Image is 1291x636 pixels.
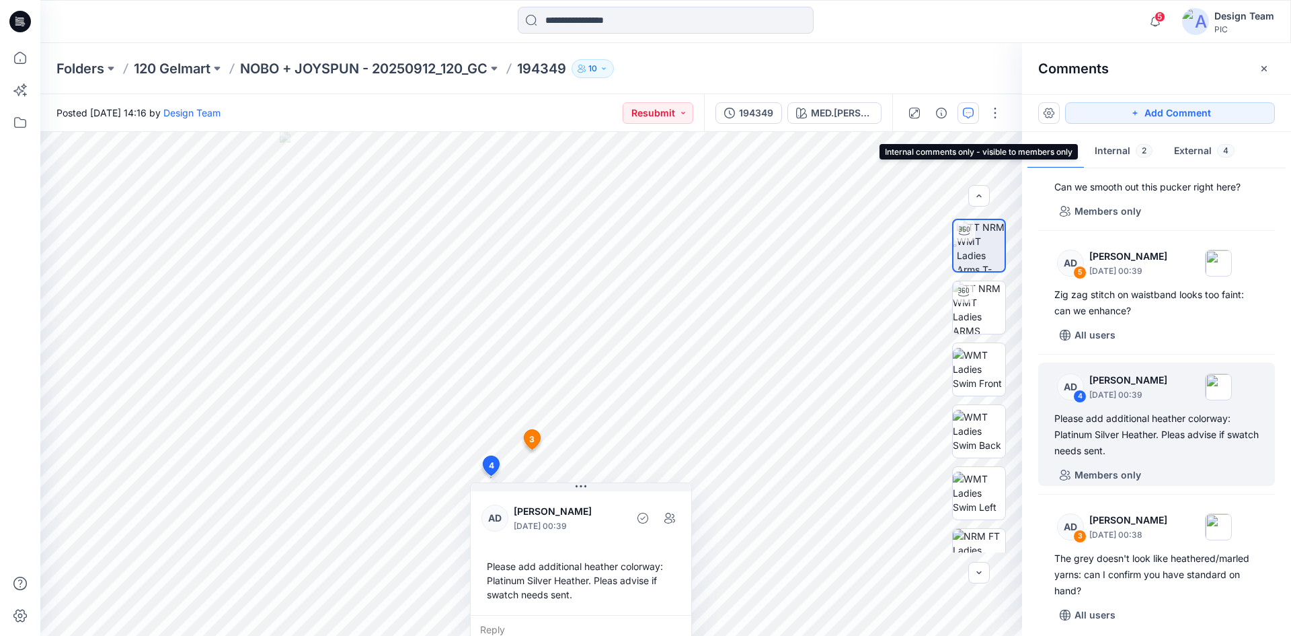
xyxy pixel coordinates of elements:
[1163,135,1245,169] button: External
[572,59,614,78] button: 10
[1054,551,1259,599] div: The grey doesn't look like heathered/marled yarns: can I confirm you have standard on hand?
[1089,372,1167,388] p: [PERSON_NAME]
[1074,327,1116,343] p: All users
[953,281,1005,334] img: TT NRM WMT Ladies ARMS DOWN
[1084,135,1163,169] button: Internal
[1054,604,1121,626] button: All users
[1057,374,1084,400] div: AD
[134,59,210,78] a: 120 Gelmart
[1054,464,1146,486] button: Members only
[931,102,952,124] button: Details
[1089,248,1167,264] p: [PERSON_NAME]
[517,59,566,78] p: 194349
[1214,24,1274,34] div: PIC
[1089,264,1167,278] p: [DATE] 00:39
[588,61,597,76] p: 10
[481,505,508,532] div: AD
[1057,250,1084,277] div: AD
[953,529,1005,581] img: NRM FT Ladies Swim BTM Render
[739,106,773,120] div: 194349
[1074,607,1116,623] p: All users
[1182,8,1209,35] img: avatar
[715,102,782,124] button: 194349
[240,59,487,78] a: NOBO + JOYSPUN - 20250912_120_GC
[1054,287,1259,319] div: Zig zag stitch on waistband looks too faint: can we enhance?
[1038,61,1109,77] h2: Comments
[1057,514,1084,540] div: AD
[529,433,535,446] span: 3
[1089,512,1167,528] p: [PERSON_NAME]
[1027,135,1084,169] button: All
[481,554,680,607] div: Please add additional heather colorway: Platinum Silver Heather. Pleas advise if swatch needs sent.
[1054,411,1259,459] div: Please add additional heather colorway: Platinum Silver Heather. Pleas advise if swatch needs sent.
[514,520,623,533] p: [DATE] 00:39
[489,460,494,472] span: 4
[1074,203,1141,219] p: Members only
[1074,467,1141,483] p: Members only
[1065,102,1275,124] button: Add Comment
[957,220,1005,271] img: TT NRM WMT Ladies Arms T-POSE
[1054,201,1146,222] button: Members only
[514,503,623,520] p: [PERSON_NAME]
[787,102,882,124] button: MED.[PERSON_NAME]
[811,106,873,120] div: MED.HEATHER GREY
[1073,266,1087,279] div: 5
[1217,144,1235,157] span: 4
[1054,324,1121,346] button: All users
[56,106,221,120] span: Posted [DATE] 14:16 by
[1073,390,1087,403] div: 4
[56,59,104,78] a: Folders
[1073,530,1087,543] div: 3
[953,410,1005,452] img: WMT Ladies Swim Back
[1054,179,1259,195] div: Can we smooth out this pucker right here?
[1056,144,1073,157] span: 6
[953,348,1005,390] img: WMT Ladies Swim Front
[1136,144,1152,157] span: 2
[1155,11,1165,22] span: 5
[1089,528,1167,542] p: [DATE] 00:38
[1089,388,1167,402] p: [DATE] 00:39
[1214,8,1274,24] div: Design Team
[163,107,221,118] a: Design Team
[953,472,1005,514] img: WMT Ladies Swim Left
